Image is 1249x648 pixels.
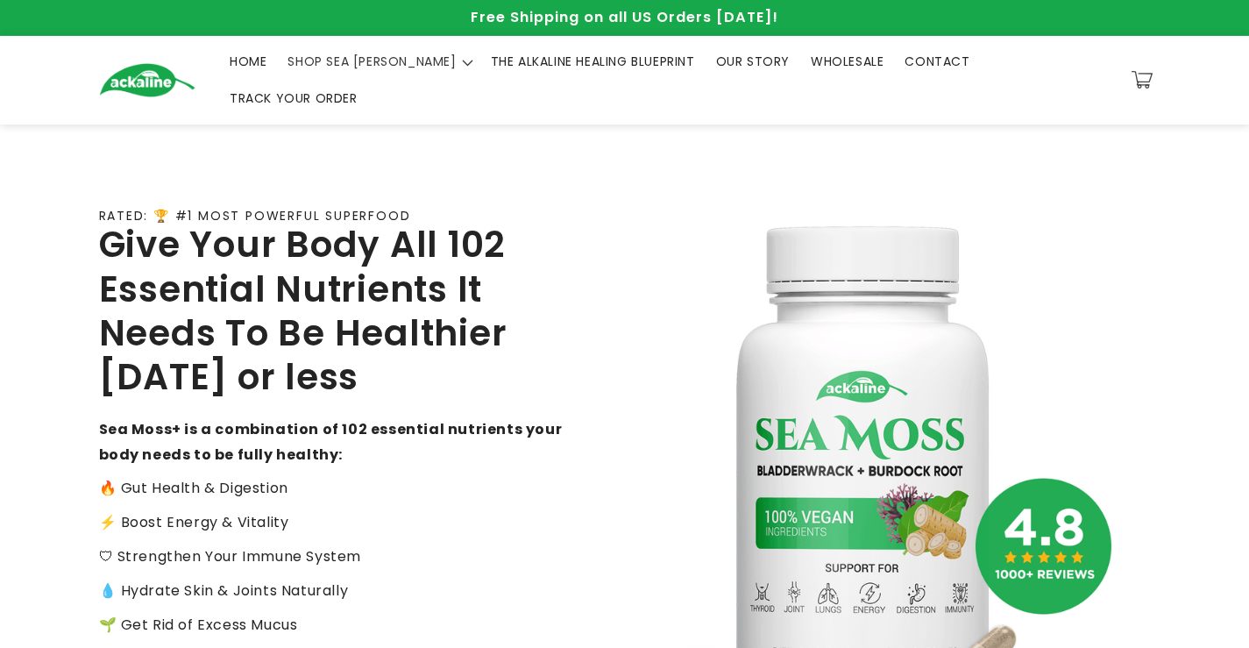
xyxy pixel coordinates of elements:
[480,43,706,80] a: THE ALKALINE HEALING BLUEPRINT
[491,53,695,69] span: THE ALKALINE HEALING BLUEPRINT
[219,80,368,117] a: TRACK YOUR ORDER
[99,545,564,570] p: 🛡 Strengthen Your Immune System
[99,63,195,97] img: Ackaline
[706,43,800,80] a: OUR STORY
[471,7,778,27] span: Free Shipping on all US Orders [DATE]!
[99,613,564,638] p: 🌱 Get Rid of Excess Mucus
[99,476,564,502] p: 🔥 Gut Health & Digestion
[230,90,358,106] span: TRACK YOUR ORDER
[905,53,969,69] span: CONTACT
[287,53,456,69] span: SHOP SEA [PERSON_NAME]
[800,43,894,80] a: WHOLESALE
[811,53,884,69] span: WHOLESALE
[99,579,564,604] p: 💧 Hydrate Skin & Joints Naturally
[230,53,266,69] span: HOME
[219,43,277,80] a: HOME
[277,43,479,80] summary: SHOP SEA [PERSON_NAME]
[99,209,411,224] p: RATED: 🏆 #1 MOST POWERFUL SUPERFOOD
[99,223,564,400] h2: Give Your Body All 102 Essential Nutrients It Needs To Be Healthier [DATE] or less
[99,419,563,465] strong: Sea Moss+ is a combination of 102 essential nutrients your body needs to be fully healthy:
[716,53,790,69] span: OUR STORY
[894,43,980,80] a: CONTACT
[99,510,564,536] p: ⚡️ Boost Energy & Vitality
